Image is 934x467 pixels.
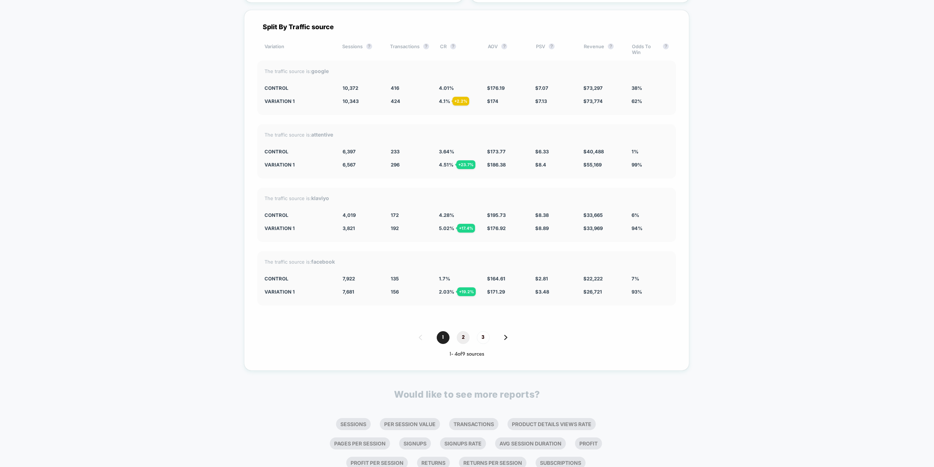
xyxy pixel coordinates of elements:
[391,225,399,231] span: 192
[450,43,456,49] button: ?
[583,225,603,231] span: $ 33,969
[583,98,603,104] span: $ 73,774
[536,43,573,55] div: PSV
[265,162,332,168] div: Variation 1
[583,162,602,168] span: $ 55,169
[439,289,454,295] span: 2.03 %
[380,418,440,430] li: Per Session Value
[535,276,548,282] span: $ 2.81
[457,331,470,344] span: 2
[477,331,490,344] span: 3
[535,225,549,231] span: $ 8.89
[366,43,372,49] button: ?
[265,43,331,55] div: Variation
[311,195,329,201] strong: klaviyo
[265,289,332,295] div: Variation 1
[457,287,476,296] div: + 19.2 %
[343,289,354,295] span: 7,681
[632,162,669,168] div: 99%
[391,162,400,168] span: 296
[632,43,669,55] div: Odds To Win
[487,149,506,154] span: $ 173.77
[343,225,355,231] span: 3,821
[439,98,450,104] span: 4.1 %
[394,389,540,400] p: Would like to see more reports?
[265,131,669,138] div: The traffic source is:
[535,212,549,218] span: $ 8.38
[632,85,669,91] div: 38%
[336,418,371,430] li: Sessions
[583,276,603,282] span: $ 22,222
[487,162,506,168] span: $ 186.38
[632,212,669,218] div: 6%
[311,131,333,138] strong: attentive
[608,43,614,49] button: ?
[391,85,399,91] span: 416
[311,259,335,265] strong: facebook
[330,437,390,449] li: Pages Per Session
[583,149,604,154] span: $ 40,488
[583,85,603,91] span: $ 73,297
[504,335,507,340] img: pagination forward
[583,289,602,295] span: $ 26,721
[265,225,332,231] div: Variation 1
[439,162,454,168] span: 4.51 %
[495,437,566,449] li: Avg Session Duration
[487,289,505,295] span: $ 171.29
[439,85,454,91] span: 4.01 %
[257,351,676,357] div: 1 - 4 of 9 sources
[265,195,669,201] div: The traffic source is:
[423,43,429,49] button: ?
[343,212,356,218] span: 4,019
[391,276,399,282] span: 135
[257,23,676,31] div: Split By Traffic source
[487,85,505,91] span: $ 176.19
[265,85,332,91] div: CONTROL
[265,259,669,265] div: The traffic source is:
[343,276,355,282] span: 7,922
[439,212,454,218] span: 4.28 %
[391,149,400,154] span: 233
[632,98,669,104] div: 62%
[390,43,429,55] div: Transactions
[488,43,525,55] div: AOV
[535,98,547,104] span: $ 7.13
[452,97,469,106] div: + 2.2 %
[440,437,486,449] li: Signups Rate
[439,225,454,231] span: 5.02 %
[440,43,477,55] div: CR
[265,98,332,104] div: Variation 1
[265,276,332,282] div: CONTROL
[439,276,450,282] span: 1.7 %
[507,418,596,430] li: Product Details Views Rate
[343,85,358,91] span: 10,372
[535,162,546,168] span: $ 8.4
[632,225,669,231] div: 94%
[487,98,498,104] span: $ 174
[549,43,555,49] button: ?
[632,276,669,282] div: 7%
[632,289,669,295] div: 93%
[575,437,602,449] li: Profit
[391,98,400,104] span: 424
[265,149,332,154] div: CONTROL
[311,68,329,74] strong: google
[342,43,379,55] div: Sessions
[439,149,454,154] span: 3.64 %
[583,212,603,218] span: $ 33,665
[343,149,356,154] span: 6,397
[632,149,669,154] div: 1%
[535,85,548,91] span: $ 7.07
[456,160,475,169] div: + 23.7 %
[584,43,621,55] div: Revenue
[487,276,505,282] span: $ 164.61
[391,212,399,218] span: 172
[343,98,359,104] span: 10,343
[265,212,332,218] div: CONTROL
[265,68,669,74] div: The traffic source is:
[663,43,669,49] button: ?
[449,418,498,430] li: Transactions
[487,225,506,231] span: $ 176.92
[501,43,507,49] button: ?
[535,289,549,295] span: $ 3.48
